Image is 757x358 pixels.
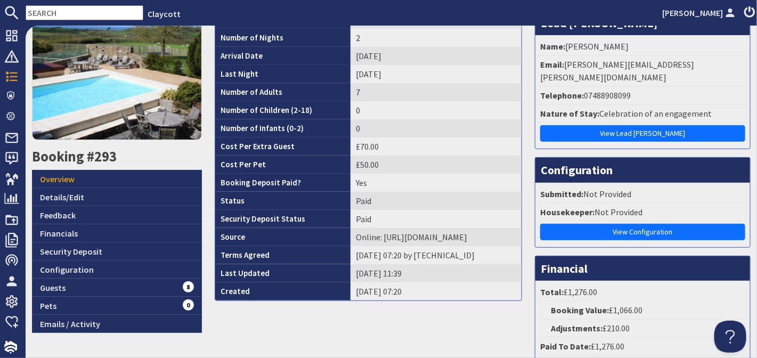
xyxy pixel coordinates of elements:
[148,9,181,19] a: Claycott
[215,174,351,192] th: Booking Deposit Paid?
[32,279,202,297] a: Guests8
[351,137,522,156] td: £70.00
[32,242,202,261] a: Security Deposit
[351,119,522,137] td: 0
[538,56,747,87] li: [PERSON_NAME][EMAIL_ADDRESS][PERSON_NAME][DOMAIN_NAME]
[351,210,522,228] td: Paid
[32,188,202,206] a: Details/Edit
[215,192,351,210] th: Status
[32,261,202,279] a: Configuration
[540,287,564,297] strong: Total:
[215,156,351,174] th: Cost Per Pet
[215,101,351,119] th: Number of Children (2-18)
[32,148,202,165] h2: Booking #293
[538,283,747,302] li: £1,276.00
[714,321,746,353] iframe: Toggle Customer Support
[351,264,522,282] td: [DATE] 11:39
[215,210,351,228] th: Security Deposit Status
[215,137,351,156] th: Cost Per Extra Guest
[351,156,522,174] td: £50.00
[351,47,522,65] td: [DATE]
[540,59,564,70] strong: Email:
[538,185,747,204] li: Not Provided
[351,174,522,192] td: Yes
[551,323,603,333] strong: Adjustments:
[540,207,595,217] strong: Housekeeper:
[351,246,522,264] td: [DATE] 07:20 by [TECHNICAL_ID]
[540,41,565,52] strong: Name:
[538,338,747,356] li: £1,276.00
[351,192,522,210] td: Paid
[538,302,747,320] li: £1,066.00
[351,228,522,246] td: Online: https://www.google.com/
[270,252,278,261] i: Agreements were checked at the time of signing booking terms:<br>- I confirm I am over 18 years o...
[540,125,745,142] a: View Lead [PERSON_NAME]
[26,5,143,20] input: SEARCH
[183,299,194,310] span: 0
[215,65,351,83] th: Last Night
[540,224,745,240] a: View Configuration
[538,320,747,338] li: £210.00
[351,29,522,47] td: 2
[215,264,351,282] th: Last Updated
[215,29,351,47] th: Number of Nights
[32,206,202,224] a: Feedback
[351,83,522,101] td: 7
[538,87,747,105] li: 07488908099
[351,282,522,300] td: [DATE] 07:20
[215,47,351,65] th: Arrival Date
[215,282,351,300] th: Created
[32,170,202,188] a: Overview
[662,6,738,19] a: [PERSON_NAME]
[215,119,351,137] th: Number of Infants (0-2)
[535,256,750,281] h3: Financial
[215,83,351,101] th: Number of Adults
[538,204,747,222] li: Not Provided
[351,101,522,119] td: 0
[215,246,351,264] th: Terms Agreed
[540,108,599,119] strong: Nature of Stay:
[538,105,747,123] li: Celebration of an engagement
[32,224,202,242] a: Financials
[538,38,747,56] li: [PERSON_NAME]
[540,341,591,352] strong: Paid To Date:
[215,228,351,246] th: Source
[351,65,522,83] td: [DATE]
[32,315,202,333] a: Emails / Activity
[535,158,750,182] h3: Configuration
[540,90,584,101] strong: Telephone:
[540,189,583,199] strong: Submitted:
[4,341,17,354] img: staytech_i_w-64f4e8e9ee0a9c174fd5317b4b171b261742d2d393467e5bdba4413f4f884c10.svg
[32,297,202,315] a: Pets0
[551,305,609,315] strong: Booking Value:
[183,281,194,292] span: 8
